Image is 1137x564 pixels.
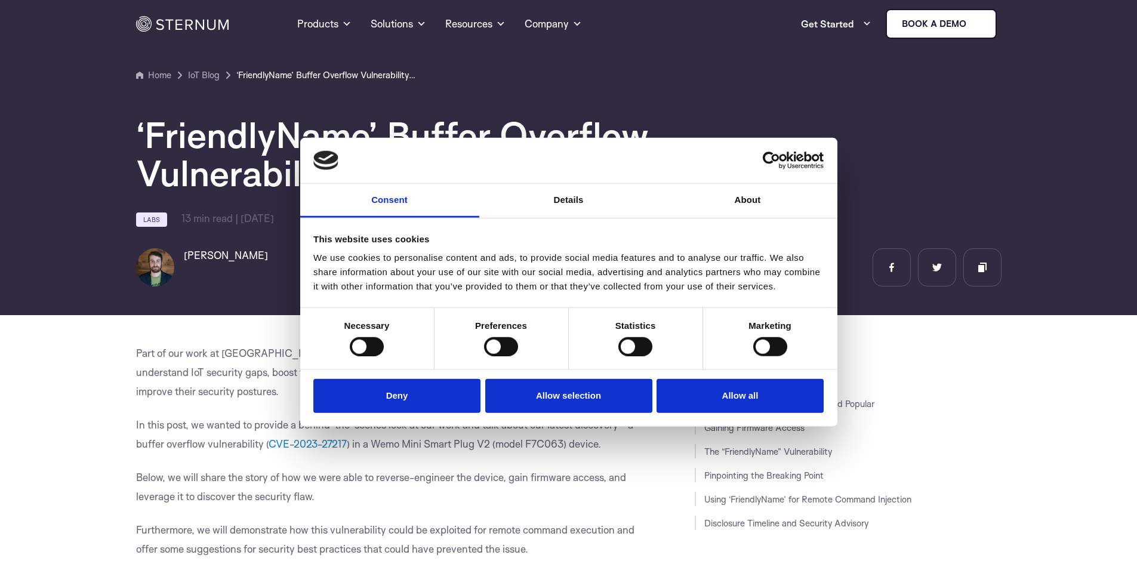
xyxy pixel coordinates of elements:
[371,2,426,45] a: Solutions
[704,470,824,481] a: Pinpointing the Breaking Point
[971,19,981,29] img: sternum iot
[704,517,868,529] a: Disclosure Timeline and Security Advisory
[136,520,641,559] p: Furthermore, we will demonstrate how this vulnerability could be exploited for remote command exe...
[136,116,852,192] h1: ‘FriendlyName’ Buffer Overflow Vulnerability in Wemo Smart Plug V2
[445,2,506,45] a: Resources
[313,251,824,294] div: We use cookies to personalise content and ads, to provide social media features and to analyse ou...
[695,349,1002,358] h3: JUMP TO SECTION
[136,468,641,506] p: Below, we will share the story of how we were able to reverse-engineer the device, gain firmware ...
[615,320,656,331] strong: Statistics
[657,379,824,413] button: Allow all
[704,446,832,457] a: The “FriendlyName” Vulnerability
[886,9,997,39] a: Book a demo
[485,379,652,413] button: Allow selection
[344,320,390,331] strong: Necessary
[704,422,805,433] a: Gaining Firmware Access
[184,248,268,263] h6: [PERSON_NAME]
[236,68,415,82] a: ‘FriendlyName’ Buffer Overflow Vulnerability in Wemo Smart Plug V2
[475,320,527,331] strong: Preferences
[136,415,641,454] p: In this post, we wanted to provide a behind-the-scenes look at our work and talk about our latest...
[136,344,641,401] p: Part of our work at [GEOGRAPHIC_DATA] includes constant security research of IoT vulnerabilities ...
[181,212,191,224] span: 13
[300,184,479,218] a: Consent
[719,152,824,169] a: Usercentrics Cookiebot - opens in a new window
[188,68,220,82] a: IoT Blog
[801,12,871,36] a: Get Started
[525,2,582,45] a: Company
[704,494,911,505] a: Using ‘FriendlyName’ for Remote Command Injection
[658,184,837,218] a: About
[313,232,824,246] div: This website uses cookies
[136,248,174,286] img: Amit Serper
[297,2,352,45] a: Products
[181,212,238,224] span: min read |
[479,184,658,218] a: Details
[241,212,274,224] span: [DATE]
[313,151,338,170] img: logo
[313,379,480,413] button: Deny
[269,437,347,450] a: CVE-2023-27217
[136,68,171,82] a: Home
[748,320,791,331] strong: Marketing
[136,212,167,227] a: Labs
